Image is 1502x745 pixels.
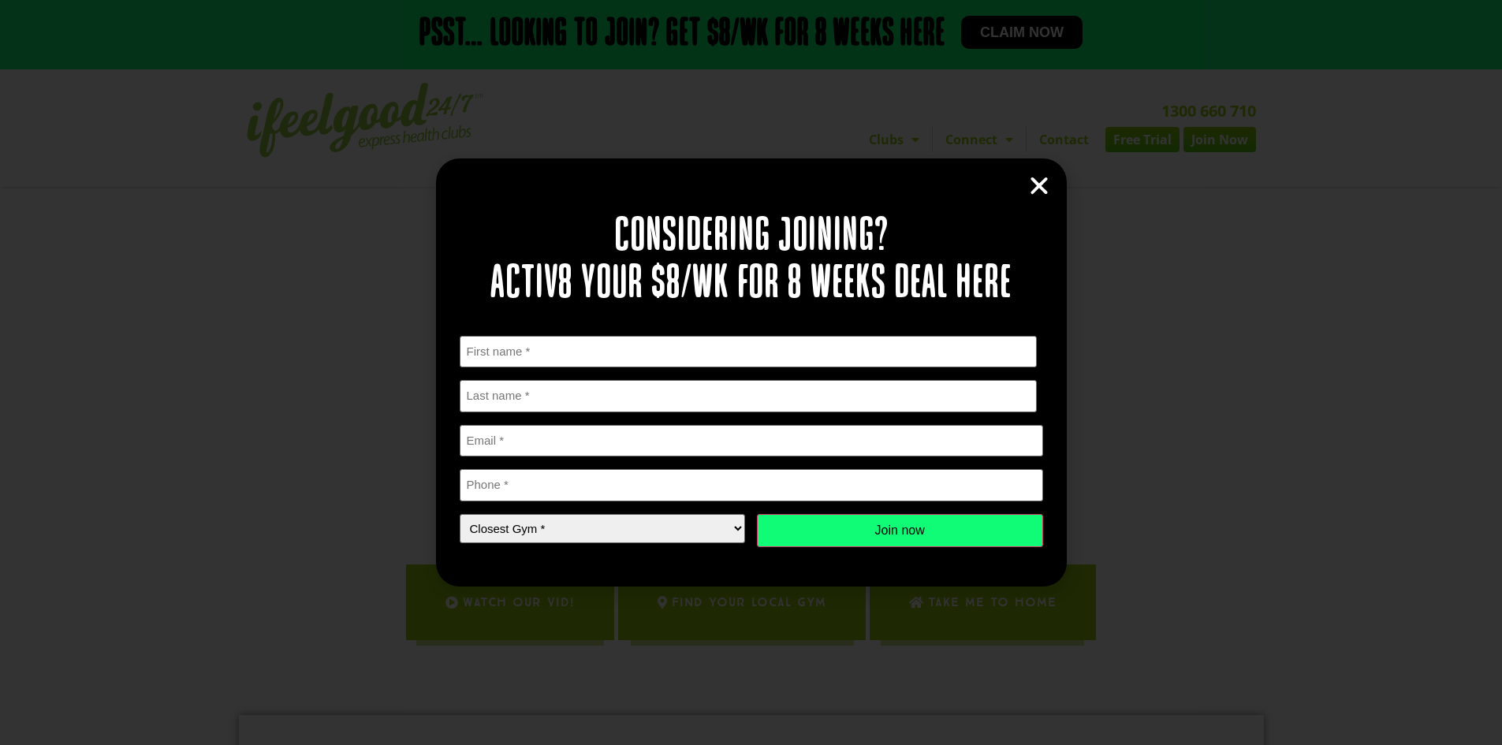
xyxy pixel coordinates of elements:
[757,514,1043,547] input: Join now
[460,214,1043,308] h2: Considering joining? Activ8 your $8/wk for 8 weeks deal here
[460,425,1043,457] input: Email *
[460,380,1038,412] input: Last name *
[1027,174,1051,198] a: Close
[460,469,1043,501] input: Phone *
[460,336,1038,368] input: First name *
